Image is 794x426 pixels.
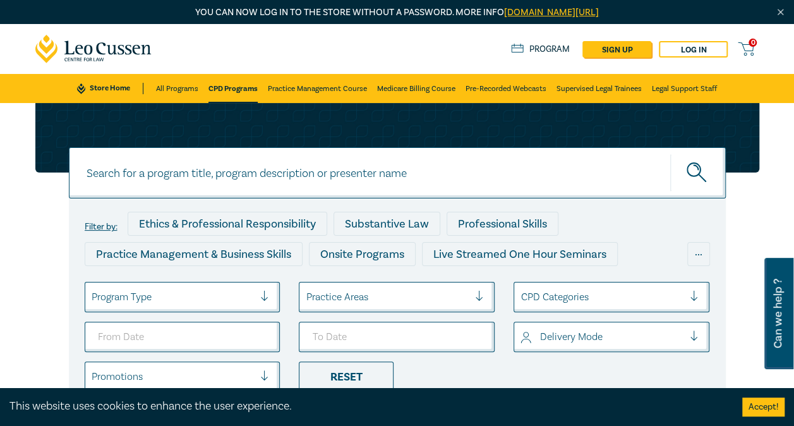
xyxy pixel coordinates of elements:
span: 0 [749,39,757,47]
div: Practice Management & Business Skills [85,242,303,266]
div: ... [687,242,710,266]
a: Pre-Recorded Webcasts [466,74,546,103]
a: Practice Management Course [268,74,367,103]
button: Accept cookies [742,398,785,417]
input: To Date [299,322,495,352]
input: select [92,290,94,304]
input: From Date [85,322,280,352]
div: Live Streamed Practical Workshops [329,272,529,296]
div: Ethics & Professional Responsibility [128,212,327,236]
a: Program [511,44,570,55]
a: [DOMAIN_NAME][URL] [504,6,599,18]
div: Live Streamed Conferences and Intensives [85,272,323,296]
a: Medicare Billing Course [377,74,455,103]
input: select [92,370,94,384]
p: You can now log in to the store without a password. More info [35,6,759,20]
input: select [520,290,523,304]
a: Store Home [77,83,143,94]
a: Legal Support Staff [652,74,717,103]
a: Supervised Legal Trainees [556,74,642,103]
div: This website uses cookies to enhance the user experience. [9,398,723,415]
img: Close [775,7,786,18]
a: sign up [582,41,651,58]
div: Reset [299,362,394,392]
label: Filter by: [85,222,117,232]
span: Can we help ? [772,265,784,362]
div: Onsite Programs [309,242,416,266]
div: Live Streamed One Hour Seminars [422,242,618,266]
input: select [520,330,523,344]
a: Log in [659,41,728,58]
input: Search for a program title, program description or presenter name [69,147,726,198]
a: All Programs [156,74,198,103]
a: CPD Programs [208,74,258,103]
div: Substantive Law [334,212,440,236]
input: select [306,290,308,304]
div: Professional Skills [447,212,558,236]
